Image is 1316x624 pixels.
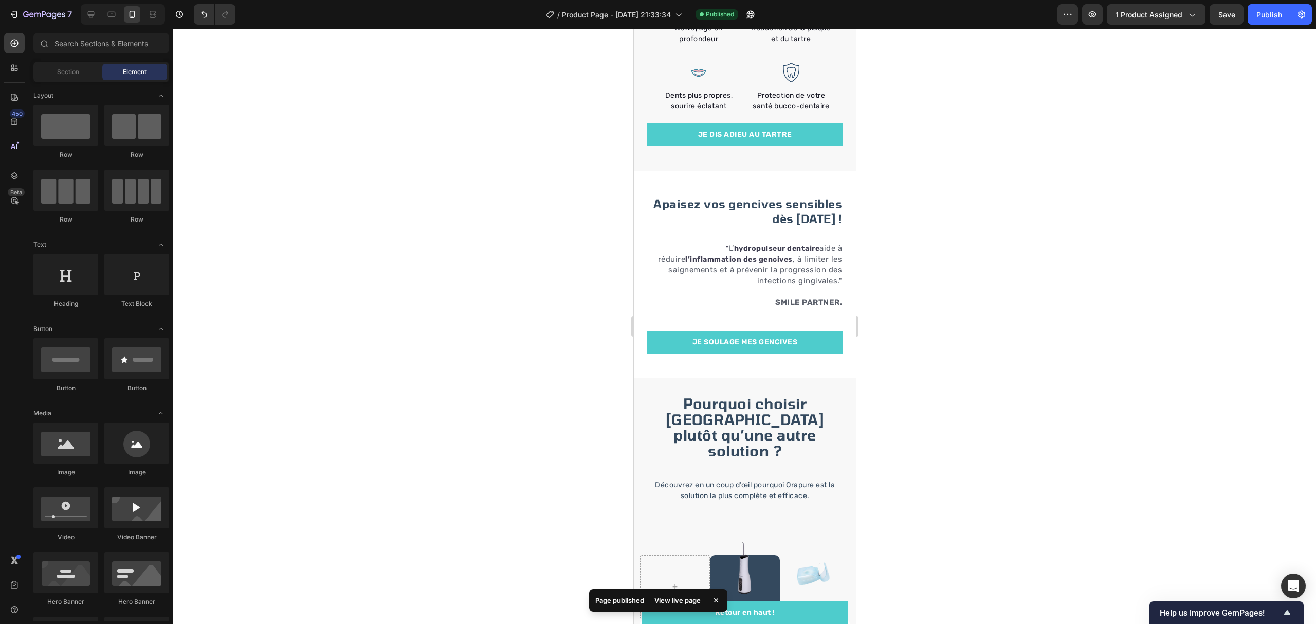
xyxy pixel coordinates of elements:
[64,100,158,111] p: JE DIS ADIEU AU TARTRE
[95,215,100,224] span: L’
[1160,608,1281,618] span: Help us improve GemPages!
[123,67,147,77] span: Element
[153,236,169,253] span: Toggle open
[114,61,201,83] p: Protection de votre santé bucco-dentaire
[14,214,208,258] p: "
[13,302,209,325] a: JE SOULAGE MES GENCIVES
[33,533,98,542] div: Video
[34,226,208,256] span: , à limiter les saignements et à prévenir la progression des infections gingivales."
[194,4,235,25] div: Undo/Redo
[1160,607,1293,619] button: Show survey - Help us improve GemPages!
[10,109,25,118] div: 450
[144,31,170,57] img: 495611768014373769-1cbd2799-6668-40fe-84ba-e8b6c9135f18.svg
[57,67,79,77] span: Section
[104,533,169,542] div: Video Banner
[14,440,208,472] p: Découvrez en un coup d’œil pourquoi Orapure est la solution la plus complète et efficace.
[104,215,169,224] div: Row
[33,215,98,224] div: Row
[96,509,127,568] img: 495611768014373769-6cd4777c-85fb-44f3-982d-a6cca0258547.png
[8,572,214,595] button: <p>Retour en haut !</p>
[104,383,169,393] div: Button
[160,526,202,562] img: 495611768014373769-e55d51f4-9946-4a30-8066-6ac032ac28f5.png
[1210,4,1244,25] button: Save
[1248,4,1291,25] button: Publish
[1116,9,1182,20] span: 1 product assigned
[634,29,856,624] iframe: Design area
[1218,10,1235,19] span: Save
[104,468,169,477] div: Image
[22,61,108,83] p: Dents plus propres, sourire éclatant
[33,91,53,100] span: Layout
[104,597,169,607] div: Hero Banner
[153,321,169,337] span: Toggle open
[1107,4,1205,25] button: 1 product assigned
[33,409,51,418] span: Media
[51,226,159,235] strong: l’inflammation des gencives
[52,31,78,57] img: 495611768014373769-1841055a-c466-405c-aa1d-460d2394428c.svg
[104,299,169,308] div: Text Block
[153,87,169,104] span: Toggle open
[557,9,560,20] span: /
[33,324,52,334] span: Button
[33,468,98,477] div: Image
[33,33,169,53] input: Search Sections & Elements
[4,4,77,25] button: 7
[1256,9,1282,20] div: Publish
[79,570,143,581] p: Orapure
[33,299,98,308] div: Heading
[33,383,98,393] div: Button
[59,308,164,319] p: JE SOULAGE MES GENCIVES
[81,578,141,589] p: Retour en haut !
[595,595,644,605] p: Page published
[33,597,98,607] div: Hero Banner
[67,8,72,21] p: 7
[648,593,707,608] div: View live page
[562,9,671,20] span: Product Page - [DATE] 21:33:34
[32,366,191,431] span: Pourquoi choisir [GEOGRAPHIC_DATA] plutôt qu’une autre solution ?
[153,405,169,421] span: Toggle open
[104,150,169,159] div: Row
[1281,574,1306,598] div: Open Intercom Messenger
[33,150,98,159] div: Row
[141,269,208,278] strong: SMILE PARTNER.
[13,167,209,198] h2: Apaisez vos gencives sensibles dès [DATE] !
[8,188,25,196] div: Beta
[100,215,186,224] strong: hydropulseur dentaire
[33,240,46,249] span: Text
[706,10,734,19] span: Published
[13,94,209,117] a: JE DIS ADIEU AU TARTRE
[149,570,213,581] p: Autre solution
